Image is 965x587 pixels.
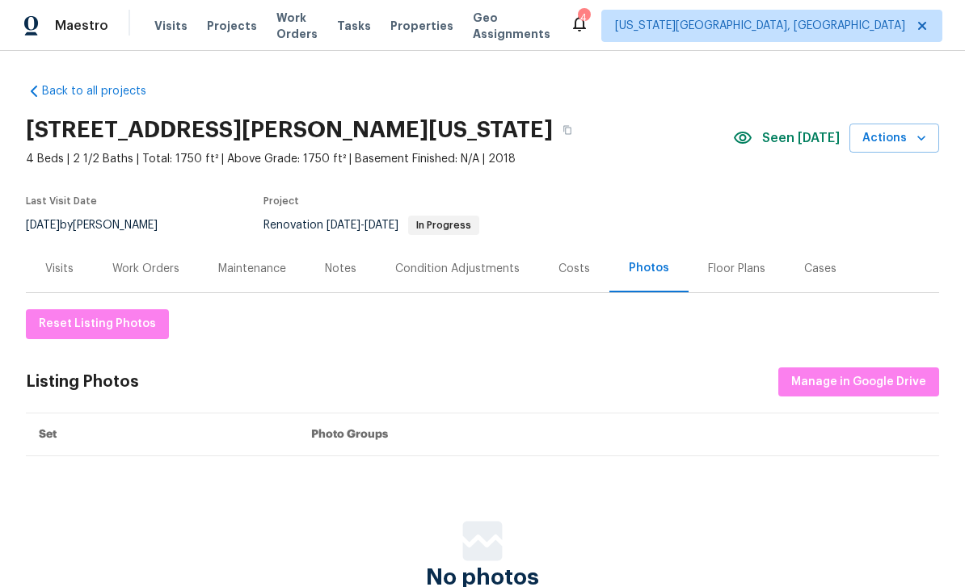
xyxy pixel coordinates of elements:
[849,124,939,153] button: Actions
[708,261,765,277] div: Floor Plans
[263,196,299,206] span: Project
[154,18,188,34] span: Visits
[276,10,318,42] span: Work Orders
[558,261,590,277] div: Costs
[26,374,139,390] div: Listing Photos
[112,261,179,277] div: Work Orders
[365,220,398,231] span: [DATE]
[327,220,398,231] span: -
[862,128,926,149] span: Actions
[778,367,939,397] button: Manage in Google Drive
[337,20,371,31] span: Tasks
[26,309,169,339] button: Reset Listing Photos
[410,220,478,230] span: In Progress
[327,220,360,231] span: [DATE]
[615,18,905,34] span: [US_STATE][GEOGRAPHIC_DATA], [GEOGRAPHIC_DATA]
[55,18,108,34] span: Maestro
[804,261,836,277] div: Cases
[578,10,589,26] div: 4
[218,261,286,277] div: Maintenance
[325,261,356,277] div: Notes
[26,220,60,231] span: [DATE]
[45,261,74,277] div: Visits
[395,261,520,277] div: Condition Adjustments
[473,10,550,42] span: Geo Assignments
[263,220,479,231] span: Renovation
[207,18,257,34] span: Projects
[26,122,553,138] h2: [STREET_ADDRESS][PERSON_NAME][US_STATE]
[553,115,582,145] button: Copy Address
[390,18,453,34] span: Properties
[762,130,840,146] span: Seen [DATE]
[39,314,156,334] span: Reset Listing Photos
[26,216,177,235] div: by [PERSON_NAME]
[791,372,926,392] span: Manage in Google Drive
[629,260,669,276] div: Photos
[298,413,939,456] th: Photo Groups
[26,196,97,206] span: Last Visit Date
[426,569,539,585] span: No photos
[26,83,181,99] a: Back to all projects
[26,151,733,167] span: 4 Beds | 2 1/2 Baths | Total: 1750 ft² | Above Grade: 1750 ft² | Basement Finished: N/A | 2018
[26,413,298,456] th: Set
